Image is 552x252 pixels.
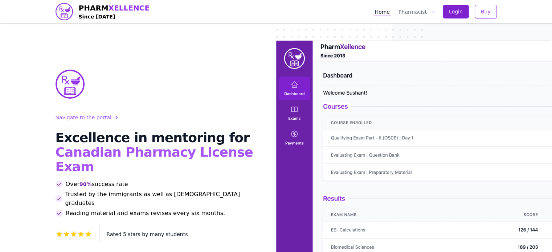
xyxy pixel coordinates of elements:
button: Pharmacist [397,7,437,16]
span: Navigate to the portal [56,114,111,121]
span: PHARM [79,3,150,13]
button: Buy [475,5,497,18]
span: Over success rate [66,180,128,189]
span: Trusted by the immigrants as well as [DEMOGRAPHIC_DATA] graduates [65,190,259,207]
h4: Since [DATE] [79,13,150,20]
span: Reading material and exams revises every six months. [66,209,225,218]
span: Rated 5 stars by many students [107,231,188,237]
span: Canadian Pharmacy License Exam [56,145,253,174]
span: 90% [79,181,92,188]
span: Buy [481,8,491,15]
span: Login [449,8,463,15]
span: Excellence in mentoring for [56,130,249,145]
img: PharmXellence Logo [56,70,85,99]
button: Login [443,5,469,18]
span: XELLENCE [109,4,150,12]
img: PharmXellence logo [56,3,73,20]
a: Home [373,7,391,16]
